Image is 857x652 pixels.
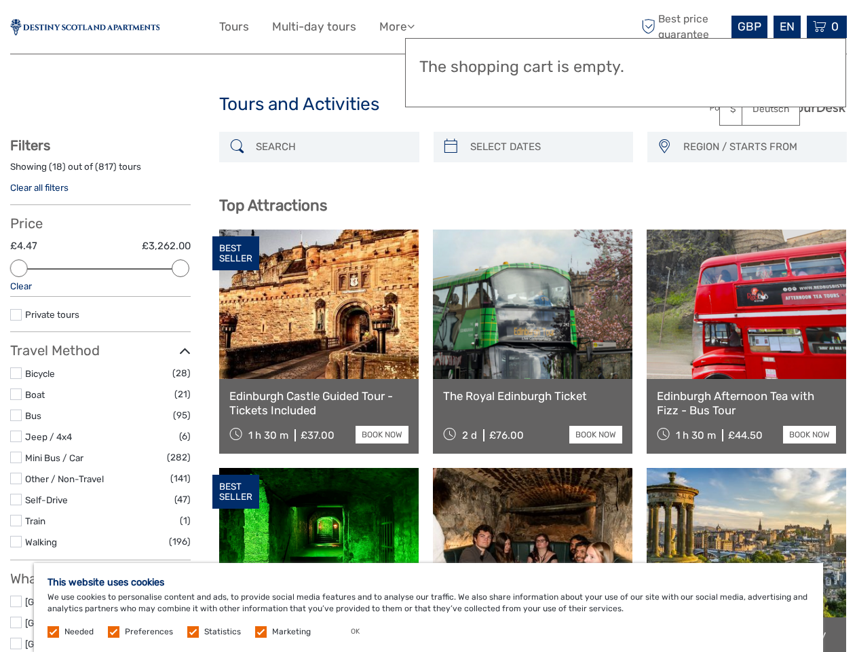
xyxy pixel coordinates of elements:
[248,429,288,441] span: 1 h 30 m
[25,494,68,505] a: Self-Drive
[783,426,836,443] a: book now
[25,389,45,400] a: Boat
[52,160,62,173] label: 18
[142,239,191,253] label: £3,262.00
[174,492,191,507] span: (47)
[728,429,763,441] div: £44.50
[829,20,841,33] span: 0
[337,625,373,638] button: OK
[167,450,191,465] span: (282)
[219,196,327,215] b: Top Attractions
[10,570,191,587] h3: What do you want to see?
[173,407,191,423] span: (95)
[174,386,191,402] span: (21)
[489,429,524,441] div: £76.00
[25,410,41,421] a: Bus
[443,389,622,403] a: The Royal Edinburgh Ticket
[250,135,412,159] input: SEARCH
[10,239,37,253] label: £4.47
[204,626,241,638] label: Statistics
[170,471,191,486] span: (141)
[720,97,766,122] a: $
[25,473,104,484] a: Other / Non-Travel
[10,19,159,35] img: 2586-5bdb998b-20c5-4af0-9f9c-ddee4a3bcf6d_logo_small.jpg
[465,135,626,159] input: SELECT DATES
[179,429,191,444] span: (6)
[419,58,832,77] h3: The shopping cart is empty.
[125,626,173,638] label: Preferences
[272,17,356,37] a: Multi-day tours
[742,97,799,122] a: Deutsch
[774,16,801,38] div: EN
[25,368,55,379] a: Bicycle
[212,475,259,509] div: BEST SELLER
[219,17,249,37] a: Tours
[738,20,761,33] span: GBP
[10,280,191,293] div: Clear
[156,21,172,37] button: Open LiveChat chat widget
[379,17,415,37] a: More
[172,365,191,381] span: (28)
[169,534,191,549] span: (196)
[47,577,810,588] h5: This website uses cookies
[25,537,57,547] a: Walking
[25,596,117,607] a: [GEOGRAPHIC_DATA]
[272,626,311,638] label: Marketing
[10,182,69,193] a: Clear all filters
[10,342,191,359] h3: Travel Method
[657,389,836,417] a: Edinburgh Afternoon Tea with Fizz - Bus Tour
[229,389,408,417] a: Edinburgh Castle Guided Tour - Tickets Included
[25,638,117,649] a: [GEOGRAPHIC_DATA]
[676,429,716,441] span: 1 h 30 m
[356,426,408,443] a: book now
[64,626,94,638] label: Needed
[462,429,477,441] span: 2 d
[677,136,840,158] button: REGION / STARTS FROM
[10,160,191,181] div: Showing ( ) out of ( ) tours
[25,431,72,442] a: Jeep / 4x4
[25,309,79,320] a: Private tours
[180,513,191,528] span: (1)
[19,24,153,35] p: We're away right now. Please check back later!
[98,160,113,173] label: 817
[25,452,83,463] a: Mini Bus / Car
[25,515,45,526] a: Train
[34,563,823,652] div: We use cookies to personalise content and ads, to provide social media features and to analyse ou...
[10,215,191,232] h3: Price
[219,94,638,115] h1: Tours and Activities
[638,12,728,41] span: Best price guarantee
[569,426,622,443] a: book now
[212,236,259,270] div: BEST SELLER
[709,99,847,116] img: PurchaseViaTourDesk.png
[301,429,335,441] div: £37.00
[10,137,50,153] strong: Filters
[25,617,117,628] a: [GEOGRAPHIC_DATA]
